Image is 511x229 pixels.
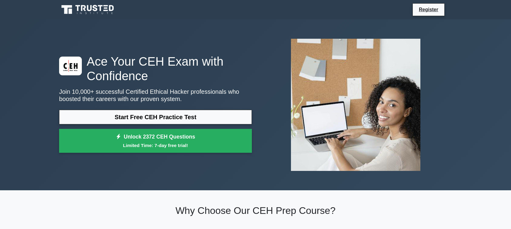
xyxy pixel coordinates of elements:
[59,88,252,103] p: Join 10,000+ successful Certified Ethical Hacker professionals who boosted their careers with our...
[59,110,252,124] a: Start Free CEH Practice Test
[59,54,252,83] h1: Ace Your CEH Exam with Confidence
[67,142,244,149] small: Limited Time: 7-day free trial!
[415,6,442,13] a: Register
[59,129,252,153] a: Unlock 2372 CEH QuestionsLimited Time: 7-day free trial!
[59,205,452,216] h2: Why Choose Our CEH Prep Course?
